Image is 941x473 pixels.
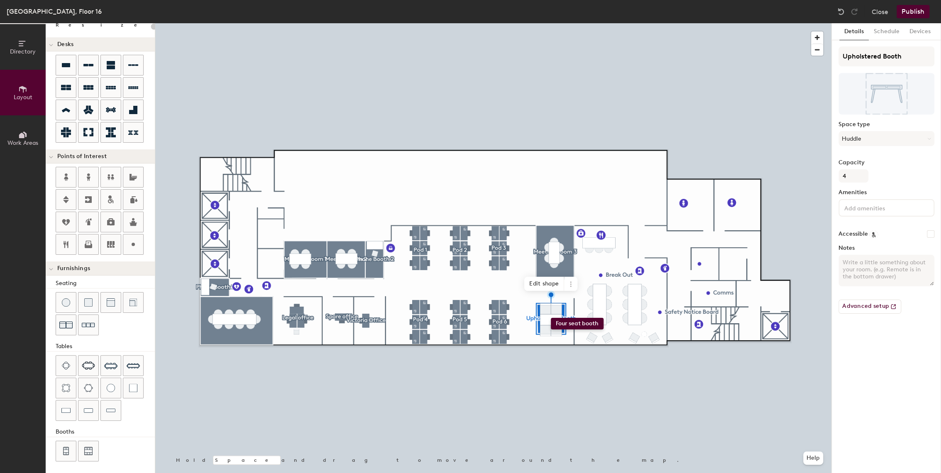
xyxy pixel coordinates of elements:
[62,384,70,392] img: Four seat round table
[123,292,144,313] button: Couch (corner)
[56,292,76,313] button: Stool
[100,400,121,421] button: Table (1x4)
[78,378,99,398] button: Six seat round table
[107,298,115,307] img: Couch (middle)
[57,153,107,160] span: Points of Interest
[62,361,70,370] img: Four seat table
[524,277,564,291] span: Edit shape
[56,378,76,398] button: Four seat round table
[62,447,70,455] img: Four seat booth
[84,298,93,307] img: Cushion
[56,279,155,288] div: Seating
[56,22,147,28] div: Resize
[838,245,934,251] label: Notes
[803,451,823,465] button: Help
[123,378,144,398] button: Table (1x1)
[57,265,90,272] span: Furnishings
[14,94,32,101] span: Layout
[872,5,888,18] button: Close
[837,7,845,16] img: Undo
[850,7,858,16] img: Redo
[838,159,934,166] label: Capacity
[84,384,93,392] img: Six seat round table
[56,427,155,436] div: Booths
[56,355,76,376] button: Four seat table
[62,298,70,307] img: Stool
[869,23,904,40] button: Schedule
[107,384,115,392] img: Table (round)
[78,315,99,335] button: Couch (x3)
[839,23,869,40] button: Details
[82,319,95,332] img: Couch (x3)
[127,359,140,372] img: Ten seat table
[78,355,99,376] button: Six seat table
[57,41,73,48] span: Desks
[82,361,95,370] img: Six seat table
[838,300,901,314] button: Advanced setup
[104,359,117,372] img: Eight seat table
[61,406,71,414] img: Table (1x2)
[7,139,38,146] span: Work Areas
[56,315,76,335] button: Couch (x2)
[838,121,934,128] label: Space type
[100,378,121,398] button: Table (round)
[100,292,121,313] button: Couch (middle)
[838,131,934,146] button: Huddle
[838,73,934,115] img: The space named Upholstered Booth
[84,406,93,414] img: Table (1x3)
[56,342,155,351] div: Tables
[838,231,868,237] label: Accessible
[7,6,102,17] div: [GEOGRAPHIC_DATA], Floor 16
[129,384,137,392] img: Table (1x1)
[123,355,144,376] button: Ten seat table
[129,298,137,307] img: Couch (corner)
[897,5,929,18] button: Publish
[78,441,99,461] button: Six seat booth
[838,189,934,196] label: Amenities
[10,48,36,55] span: Directory
[78,292,99,313] button: Cushion
[59,318,73,332] img: Couch (x2)
[78,400,99,421] button: Table (1x3)
[106,406,115,414] img: Table (1x4)
[56,441,76,461] button: Four seat booth
[843,202,917,212] input: Add amenities
[904,23,936,40] button: Devices
[100,355,121,376] button: Eight seat table
[56,400,76,421] button: Table (1x2)
[84,447,93,455] img: Six seat booth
